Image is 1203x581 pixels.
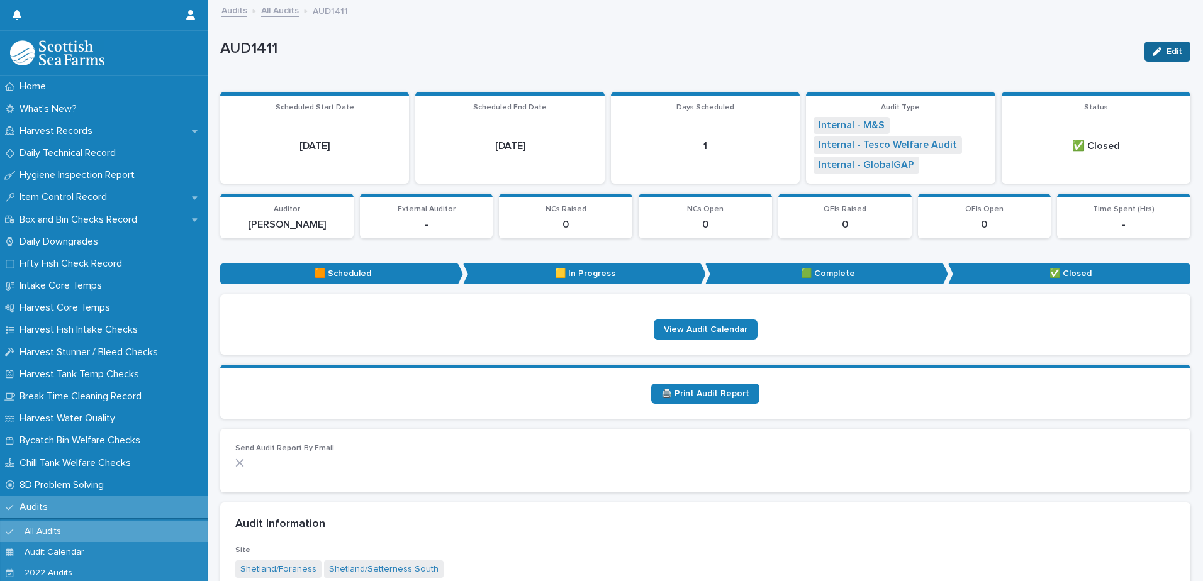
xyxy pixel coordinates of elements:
[14,501,58,513] p: Audits
[261,3,299,17] a: All Audits
[367,219,486,231] p: -
[220,263,463,284] p: 🟧 Scheduled
[228,219,346,231] p: [PERSON_NAME]
[14,191,117,203] p: Item Control Record
[654,319,758,340] a: View Audit Calendar
[423,140,596,152] p: [DATE]
[646,219,764,231] p: 0
[14,368,149,380] p: Harvest Tank Temp Checks
[14,434,150,446] p: Bycatch Bin Welfare Checks
[618,140,792,152] p: 1
[14,258,132,270] p: Fifty Fish Check Record
[651,384,759,404] a: 🖨️ Print Audit Report
[819,159,914,171] a: Internal - GlobalGAP
[14,457,141,469] p: Chill Tank Welfare Checks
[948,263,1191,284] p: ✅ Closed
[14,103,87,115] p: What's New?
[14,547,94,558] p: Audit Calendar
[14,346,168,358] p: Harvest Stunner / Bleed Checks
[926,219,1044,231] p: 0
[819,139,957,151] a: Internal - Tesco Welfare Audit
[824,206,866,213] span: OFIs Raised
[14,125,103,137] p: Harvest Records
[687,206,724,213] span: NCs Open
[10,40,104,65] img: mMrefqRFQpe26GRNOUkG
[14,80,56,92] p: Home
[14,236,108,248] p: Daily Downgrades
[786,219,904,231] p: 0
[546,206,586,213] span: NCs Raised
[14,147,126,159] p: Daily Technical Record
[14,214,147,226] p: Box and Bin Checks Record
[228,140,401,152] p: [DATE]
[1167,47,1182,56] span: Edit
[1009,140,1183,152] p: ✅ Closed
[14,280,112,292] p: Intake Core Temps
[14,302,120,314] p: Harvest Core Temps
[965,206,1004,213] span: OFIs Open
[235,445,334,452] span: Send Audit Report By Email
[819,119,885,131] a: Internal - M&S
[705,263,948,284] p: 🟩 Complete
[14,169,145,181] p: Hygiene Inspection Report
[14,568,82,578] p: 2022 Audits
[235,546,250,554] span: Site
[1144,41,1190,62] button: Edit
[221,3,247,17] a: Audits
[676,104,734,111] span: Days Scheduled
[14,324,148,336] p: Harvest Fish Intake Checks
[14,390,152,402] p: Break Time Cleaning Record
[14,412,125,424] p: Harvest Water Quality
[1065,219,1183,231] p: -
[313,3,348,17] p: AUD1411
[240,563,316,576] a: Shetland/Foraness
[220,40,1134,58] p: AUD1411
[1093,206,1155,213] span: Time Spent (Hrs)
[664,325,747,334] span: View Audit Calendar
[329,563,439,576] a: Shetland/Setterness South
[661,389,749,398] span: 🖨️ Print Audit Report
[506,219,625,231] p: 0
[14,479,114,491] p: 8D Problem Solving
[398,206,456,213] span: External Auditor
[881,104,920,111] span: Audit Type
[463,263,706,284] p: 🟨 In Progress
[274,206,300,213] span: Auditor
[235,517,325,531] h2: Audit Information
[1084,104,1108,111] span: Status
[473,104,547,111] span: Scheduled End Date
[14,526,71,537] p: All Audits
[276,104,354,111] span: Scheduled Start Date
